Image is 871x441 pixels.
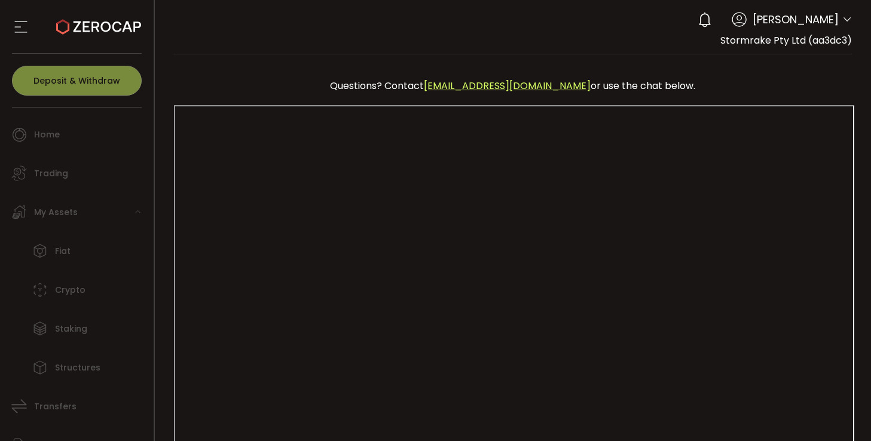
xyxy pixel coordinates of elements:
[720,33,852,47] span: Stormrake Pty Ltd (aa3dc3)
[180,72,846,99] div: Questions? Contact or use the chat below.
[55,243,71,260] span: Fiat
[34,126,60,143] span: Home
[55,281,85,299] span: Crypto
[33,76,120,85] span: Deposit & Withdraw
[12,66,142,96] button: Deposit & Withdraw
[34,398,77,415] span: Transfers
[34,204,78,221] span: My Assets
[55,359,100,376] span: Structures
[753,11,839,27] span: [PERSON_NAME]
[424,79,591,93] a: [EMAIL_ADDRESS][DOMAIN_NAME]
[55,320,87,338] span: Staking
[34,165,68,182] span: Trading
